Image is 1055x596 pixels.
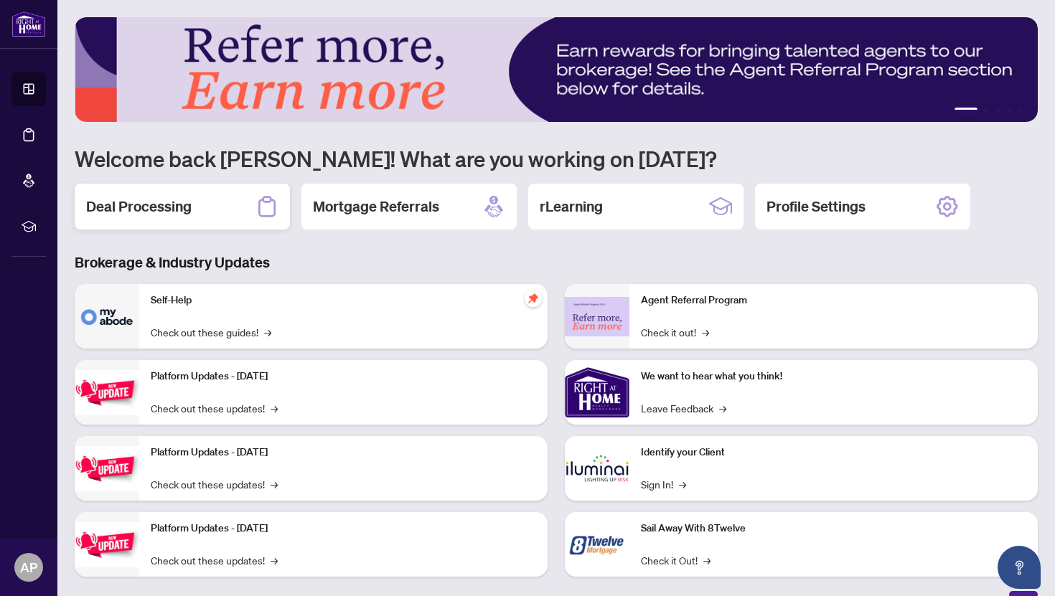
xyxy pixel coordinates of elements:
[75,252,1038,273] h3: Brokerage & Industry Updates
[75,522,139,567] img: Platform Updates - June 23, 2025
[641,369,1026,384] p: We want to hear what you think!
[271,552,278,568] span: →
[540,197,603,217] h2: rLearning
[75,284,139,349] img: Self-Help
[271,476,278,492] span: →
[641,400,726,416] a: Leave Feedback→
[11,11,46,37] img: logo
[151,293,536,308] p: Self-Help
[641,293,1026,308] p: Agent Referral Program
[565,297,629,336] img: Agent Referral Program
[703,552,711,568] span: →
[75,17,1038,122] img: Slide 0
[955,108,977,113] button: 1
[151,476,278,492] a: Check out these updates!→
[719,400,726,416] span: →
[151,369,536,384] p: Platform Updates - [DATE]
[679,476,686,492] span: →
[766,197,866,217] h2: Profile Settings
[86,197,192,217] h2: Deal Processing
[565,512,629,577] img: Sail Away With 8Twelve
[151,324,271,340] a: Check out these guides!→
[151,400,278,416] a: Check out these updates!→
[75,370,139,415] img: Platform Updates - July 21, 2025
[702,324,709,340] span: →
[1018,108,1023,113] button: 5
[998,546,1041,589] button: Open asap
[641,521,1026,536] p: Sail Away With 8Twelve
[75,446,139,491] img: Platform Updates - July 8, 2025
[75,145,1038,172] h1: Welcome back [PERSON_NAME]! What are you working on [DATE]?
[313,197,439,217] h2: Mortgage Referrals
[641,445,1026,460] p: Identify your Client
[151,521,536,536] p: Platform Updates - [DATE]
[565,360,629,425] img: We want to hear what you think!
[151,445,536,460] p: Platform Updates - [DATE]
[271,400,278,416] span: →
[995,108,1000,113] button: 3
[565,436,629,501] img: Identify your Client
[983,108,989,113] button: 2
[525,290,542,307] span: pushpin
[1006,108,1012,113] button: 4
[20,557,37,577] span: AP
[641,552,711,568] a: Check it Out!→
[641,476,686,492] a: Sign In!→
[641,324,709,340] a: Check it out!→
[264,324,271,340] span: →
[151,552,278,568] a: Check out these updates!→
